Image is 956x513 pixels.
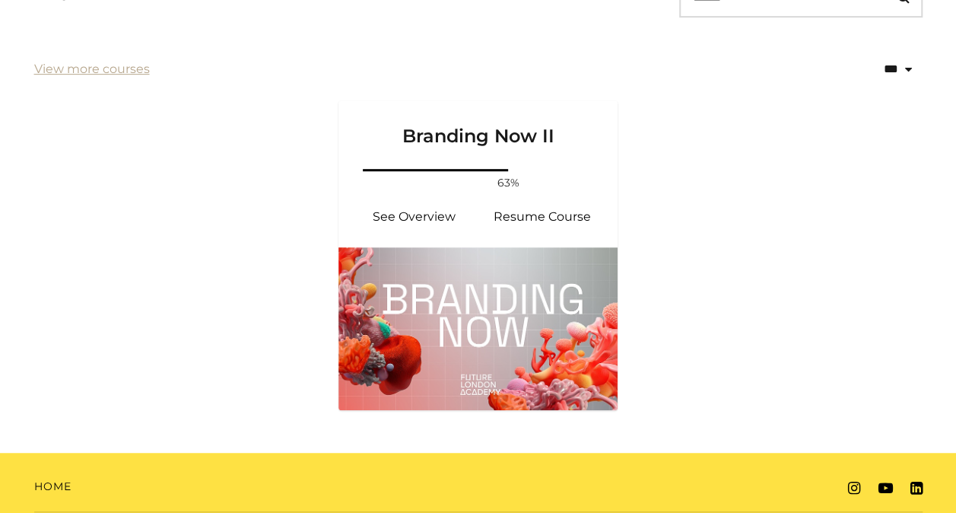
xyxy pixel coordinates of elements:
a: Branding Now II [338,100,618,166]
select: status [818,50,923,88]
a: Home [34,479,71,495]
span: 63% [490,175,526,191]
h3: Branding Now II [357,100,600,148]
a: Branding Now II: See Overview [351,199,478,235]
a: Branding Now II: Resume Course [478,199,606,235]
a: View more courses [34,60,150,78]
